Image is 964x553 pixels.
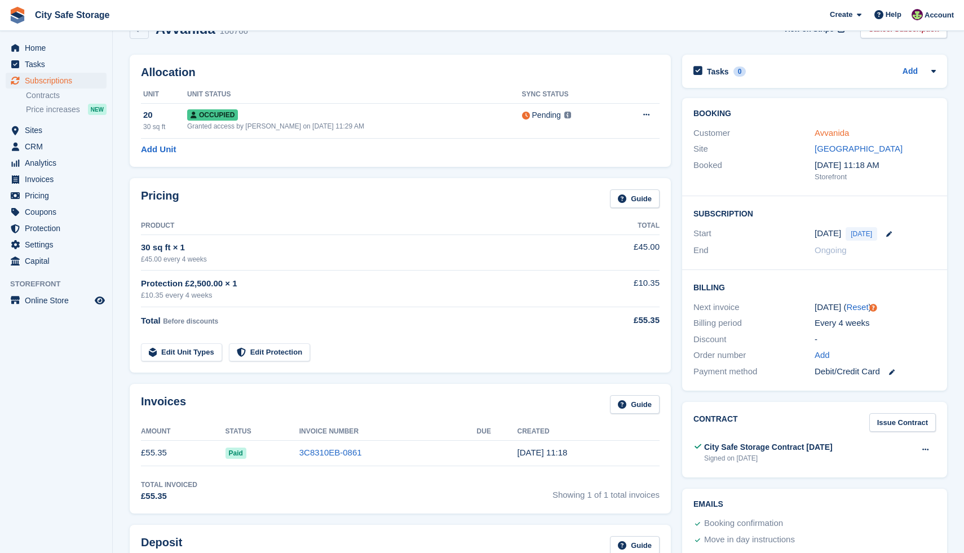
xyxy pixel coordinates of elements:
span: Tasks [25,56,92,72]
h2: Allocation [141,66,660,79]
a: menu [6,237,107,253]
a: Avvanida [815,128,849,138]
a: Add [903,65,918,78]
div: Discount [693,333,815,346]
a: menu [6,171,107,187]
a: menu [6,139,107,154]
a: Issue Contract [869,413,936,432]
div: Move in day instructions [704,533,795,547]
span: Before discounts [163,317,218,325]
a: menu [6,56,107,72]
a: menu [6,204,107,220]
div: Payment method [693,365,815,378]
span: Total [141,316,161,325]
span: Sites [25,122,92,138]
div: [DATE] ( ) [815,301,936,314]
div: 20 [143,109,187,122]
span: Create [830,9,852,20]
div: £55.35 [591,314,660,327]
div: Site [693,143,815,156]
th: Product [141,217,591,235]
th: Sync Status [522,86,615,104]
span: Showing 1 of 1 total invoices [552,480,660,503]
th: Status [225,423,299,441]
span: Pricing [25,188,92,203]
h2: Emails [693,500,936,509]
span: Subscriptions [25,73,92,89]
a: Price increases NEW [26,103,107,116]
time: 2025-09-06 10:18:11 UTC [518,448,568,457]
img: icon-info-grey-7440780725fd019a000dd9b08b2336e03edf1995a4989e88bcd33f0948082b44.svg [564,112,571,118]
span: [DATE] [846,227,877,241]
img: Richie Miller [912,9,923,20]
span: Account [925,10,954,21]
div: Order number [693,349,815,362]
div: £45.00 every 4 weeks [141,254,591,264]
h2: Booking [693,109,936,118]
div: Total Invoiced [141,480,197,490]
div: City Safe Storage Contract [DATE] [704,441,833,453]
span: Protection [25,220,92,236]
div: 0 [733,67,746,77]
h2: Billing [693,281,936,293]
div: 30 sq ft × 1 [141,241,591,254]
span: Capital [25,253,92,269]
h2: Subscription [693,207,936,219]
div: Next invoice [693,301,815,314]
a: menu [6,73,107,89]
div: Debit/Credit Card [815,365,936,378]
div: £10.35 every 4 weeks [141,290,591,301]
td: £45.00 [591,235,660,270]
span: Analytics [25,155,92,171]
img: stora-icon-8386f47178a22dfd0bd8f6a31ec36ba5ce8667c1dd55bd0f319d3a0aa187defe.svg [9,7,26,24]
th: Amount [141,423,225,441]
div: End [693,244,815,257]
th: Invoice Number [299,423,477,441]
a: Guide [610,395,660,414]
th: Unit Status [187,86,522,104]
div: £55.35 [141,490,197,503]
span: Online Store [25,293,92,308]
span: CRM [25,139,92,154]
th: Total [591,217,660,235]
a: Edit Protection [229,343,310,362]
span: Coupons [25,204,92,220]
div: Booked [693,159,815,183]
span: Paid [225,448,246,459]
div: Customer [693,127,815,140]
th: Created [518,423,660,441]
div: Granted access by [PERSON_NAME] on [DATE] 11:29 AM [187,121,522,131]
div: Signed on [DATE] [704,453,833,463]
time: 2025-09-06 00:00:00 UTC [815,227,841,240]
a: menu [6,293,107,308]
div: Booking confirmation [704,517,783,530]
span: Price increases [26,104,80,115]
span: Home [25,40,92,56]
div: Tooltip anchor [868,303,878,313]
a: Reset [846,302,868,312]
div: Every 4 weeks [815,317,936,330]
div: [DATE] 11:18 AM [815,159,936,172]
div: NEW [88,104,107,115]
a: menu [6,188,107,203]
div: Pending [532,109,561,121]
a: [GEOGRAPHIC_DATA] [815,144,903,153]
span: Help [886,9,901,20]
a: Edit Unit Types [141,343,222,362]
a: menu [6,155,107,171]
span: Occupied [187,109,238,121]
a: menu [6,253,107,269]
td: £10.35 [591,271,660,307]
a: Add [815,349,830,362]
div: Billing period [693,317,815,330]
a: Guide [610,189,660,208]
th: Unit [141,86,187,104]
div: - [815,333,936,346]
h2: Tasks [707,67,729,77]
a: menu [6,40,107,56]
div: Protection £2,500.00 × 1 [141,277,591,290]
h2: Contract [693,413,738,432]
td: £55.35 [141,440,225,466]
h2: Pricing [141,189,179,208]
h2: Invoices [141,395,186,414]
